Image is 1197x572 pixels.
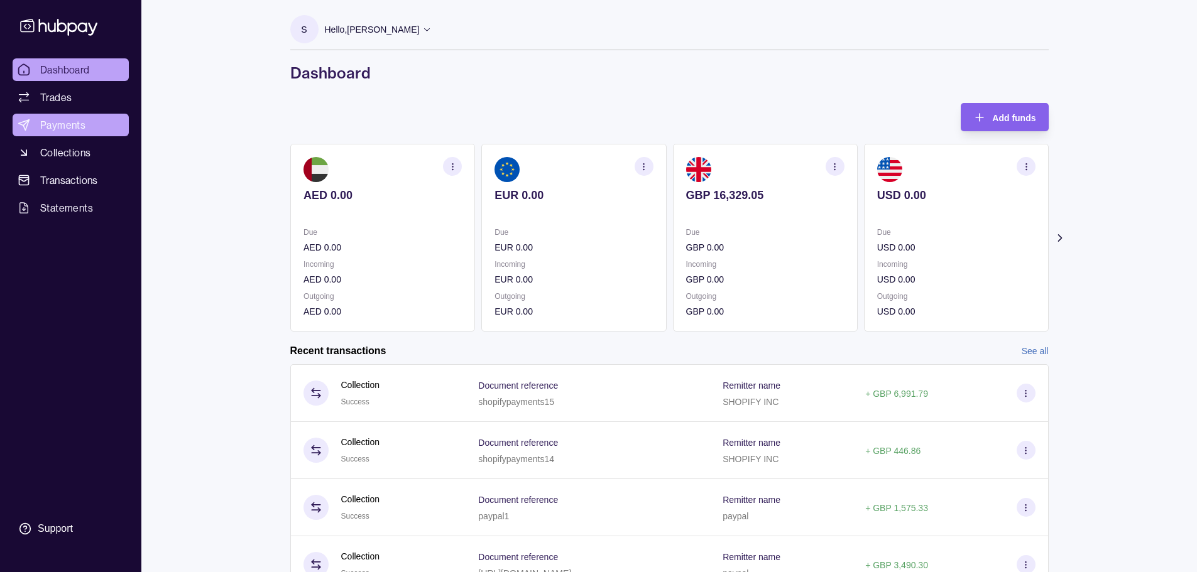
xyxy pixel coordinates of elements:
p: Outgoing [877,289,1035,303]
p: GBP 0.00 [686,240,844,254]
span: Payments [40,117,85,132]
p: + GBP 1,575.33 [865,503,928,513]
p: EUR 0.00 [495,305,653,318]
p: shopifypayments14 [478,454,554,464]
p: Collection [341,378,380,392]
p: Due [686,225,844,239]
a: Transactions [13,169,129,192]
button: Add funds [961,103,1048,131]
p: AED 0.00 [303,188,462,202]
p: Outgoing [303,289,462,303]
a: Payments [13,114,129,136]
p: EUR 0.00 [495,188,653,202]
span: Success [341,455,369,463]
p: Remitter name [723,552,780,562]
p: USD 0.00 [877,305,1035,318]
p: Remitter name [723,438,780,448]
h2: Recent transactions [290,344,386,358]
img: eu [495,157,520,182]
span: Dashboard [40,62,90,77]
span: Add funds [992,113,1036,123]
p: SHOPIFY INC [723,454,779,464]
p: USD 0.00 [877,188,1035,202]
p: Remitter name [723,495,780,505]
p: Due [303,225,462,239]
span: Statements [40,200,93,215]
p: + GBP 446.86 [865,446,921,456]
p: Document reference [478,380,558,391]
p: Document reference [478,495,558,505]
p: AED 0.00 [303,240,462,254]
a: Statements [13,197,129,219]
p: SHOPIFY INC [723,397,779,407]
p: USD 0.00 [877,240,1035,254]
img: gb [686,157,711,182]
p: Incoming [303,257,462,271]
a: Dashboard [13,58,129,81]
p: shopifypayments15 [478,397,554,407]
span: Success [341,397,369,406]
span: Trades [40,90,72,105]
p: paypal1 [478,511,509,521]
p: Incoming [495,257,653,271]
a: Trades [13,86,129,109]
p: S [301,23,307,36]
p: GBP 0.00 [686,305,844,318]
p: + GBP 3,490.30 [865,560,928,570]
span: Success [341,512,369,521]
p: Collection [341,435,380,449]
a: Collections [13,141,129,164]
span: Transactions [40,173,98,188]
p: Outgoing [686,289,844,303]
p: paypal [723,511,748,521]
p: Due [877,225,1035,239]
img: us [877,157,902,182]
p: Document reference [478,552,558,562]
img: ae [303,157,329,182]
p: AED 0.00 [303,305,462,318]
p: GBP 0.00 [686,273,844,286]
a: Support [13,515,129,542]
h1: Dashboard [290,63,1049,83]
p: Due [495,225,653,239]
p: Incoming [686,257,844,271]
span: Collections [40,145,90,160]
p: Hello, [PERSON_NAME] [325,23,420,36]
p: Incoming [877,257,1035,271]
p: GBP 16,329.05 [686,188,844,202]
p: Collection [341,492,380,506]
p: USD 0.00 [877,273,1035,286]
p: EUR 0.00 [495,240,653,254]
p: Document reference [478,438,558,448]
p: EUR 0.00 [495,273,653,286]
p: Remitter name [723,380,780,391]
a: See all [1022,344,1049,358]
p: Collection [341,549,380,563]
div: Support [38,522,73,536]
p: AED 0.00 [303,273,462,286]
p: Outgoing [495,289,653,303]
p: + GBP 6,991.79 [865,389,928,399]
